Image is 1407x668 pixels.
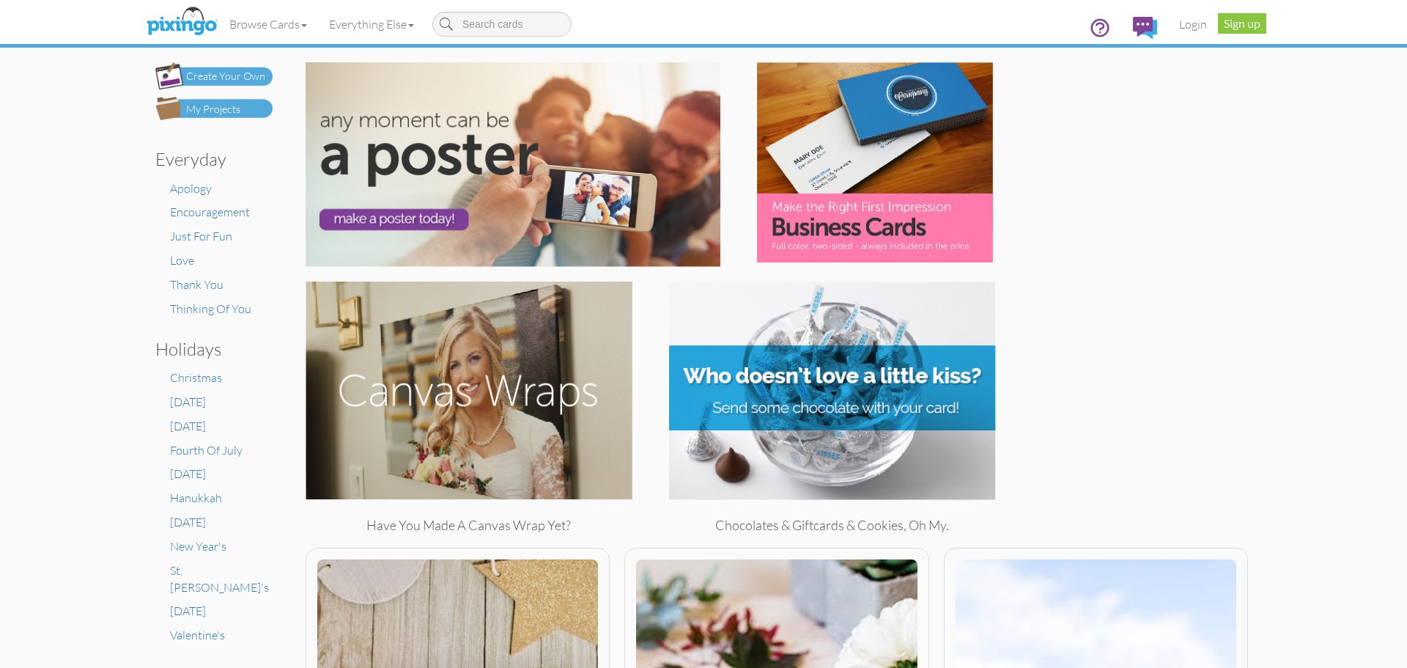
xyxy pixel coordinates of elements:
[170,229,232,243] a: Just For Fun
[143,4,221,40] img: pixingo logo
[757,62,993,263] img: personal_bizcards.jpg
[669,518,996,533] h4: Chocolates & giftcards & cookies, oh my.
[155,150,262,169] h3: everyday
[170,563,269,595] a: St. [PERSON_NAME]'s
[1218,13,1266,34] a: Sign up
[170,181,212,196] a: Apology
[170,205,250,219] a: Encouragement
[155,339,262,359] h3: holidays
[170,491,222,505] a: Hanukkah
[1133,17,1157,39] img: comments.svg
[669,282,996,500] img: personal_gifts.jpg
[306,518,632,533] h4: Have you made a Canvas Wrap yet?
[170,515,206,529] a: [DATE]
[1168,6,1218,43] a: Login
[170,539,226,554] a: New Year's
[170,419,206,433] a: [DATE]
[170,628,225,642] a: Valentine's
[186,102,240,117] div: My Projects
[170,253,194,268] a: Love
[170,277,224,292] a: Thank You
[170,301,251,316] a: Thinking Of You
[218,6,318,43] a: Browse Cards
[432,12,572,37] input: Search cards
[170,603,206,618] a: [DATE]
[170,370,222,385] a: Christmas
[306,62,720,267] img: personal_poster.jpg
[170,394,206,409] a: [DATE]
[170,466,206,481] a: [DATE]
[186,69,265,84] div: Create Your Own
[306,282,632,500] img: personal_canvaswraps.jpg
[155,97,273,120] img: my-projects-button.png
[155,62,273,89] img: create-own-button.png
[318,6,425,43] a: Everything Else
[170,443,243,458] a: Fourth Of July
